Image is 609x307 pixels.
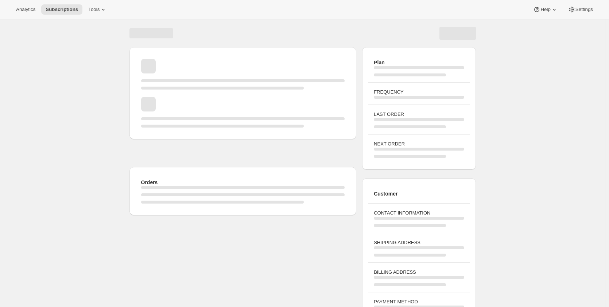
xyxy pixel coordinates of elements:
span: Tools [88,7,100,12]
h3: LAST ORDER [374,111,464,118]
h2: Customer [374,190,464,197]
h3: PAYMENT METHOD [374,298,464,306]
button: Subscriptions [41,4,82,15]
h3: BILLING ADDRESS [374,269,464,276]
button: Tools [84,4,111,15]
button: Help [529,4,562,15]
h3: NEXT ORDER [374,140,464,148]
button: Settings [564,4,597,15]
h2: Orders [141,179,345,186]
span: Analytics [16,7,35,12]
span: Settings [575,7,593,12]
h3: SHIPPING ADDRESS [374,239,464,246]
h2: Plan [374,59,464,66]
h3: CONTACT INFORMATION [374,209,464,217]
span: Subscriptions [46,7,78,12]
span: Help [540,7,550,12]
h3: FREQUENCY [374,88,464,96]
button: Analytics [12,4,40,15]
